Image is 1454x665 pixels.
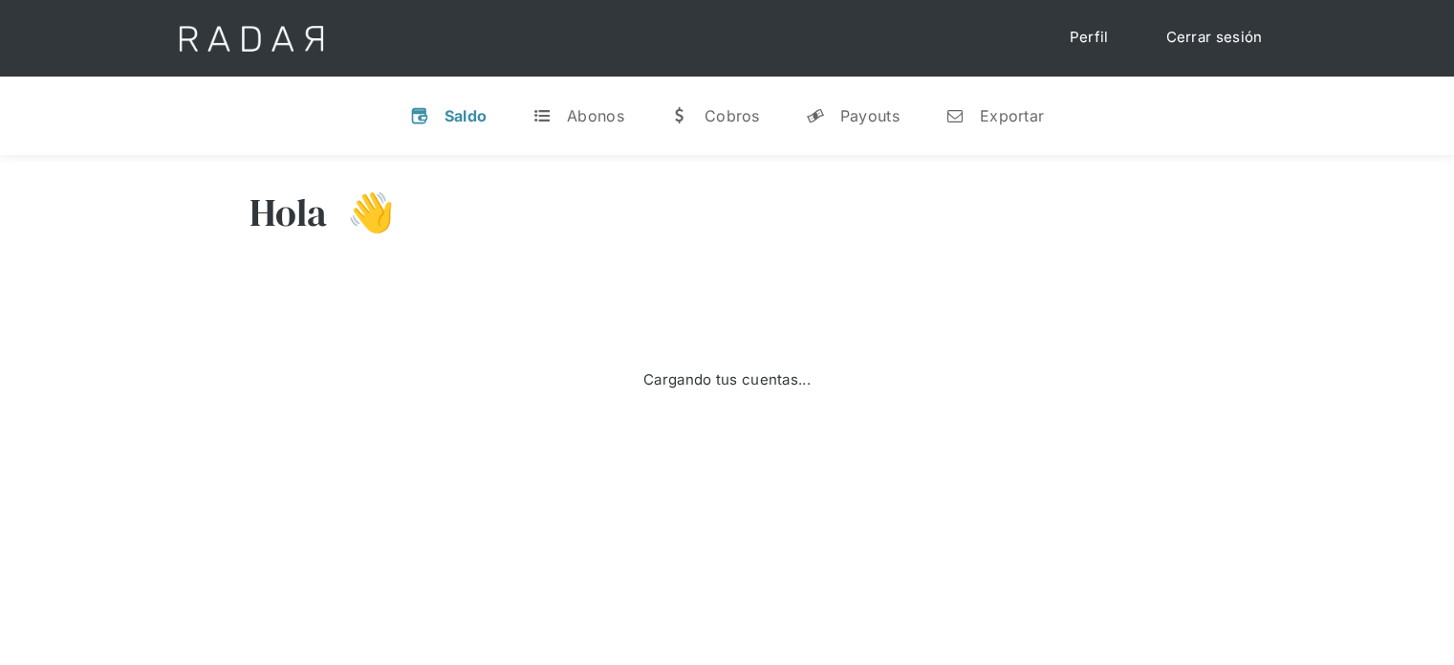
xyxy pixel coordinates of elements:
div: w [670,106,689,125]
div: Payouts [840,106,900,125]
div: y [806,106,825,125]
div: Cargando tus cuentas... [643,369,811,391]
div: v [410,106,429,125]
h3: 👋 [328,188,395,236]
div: Cobros [705,106,760,125]
div: t [532,106,552,125]
div: Abonos [567,106,624,125]
div: Saldo [445,106,488,125]
div: Exportar [980,106,1044,125]
a: Perfil [1051,19,1128,56]
h3: Hola [250,188,328,236]
div: n [945,106,965,125]
a: Cerrar sesión [1147,19,1282,56]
